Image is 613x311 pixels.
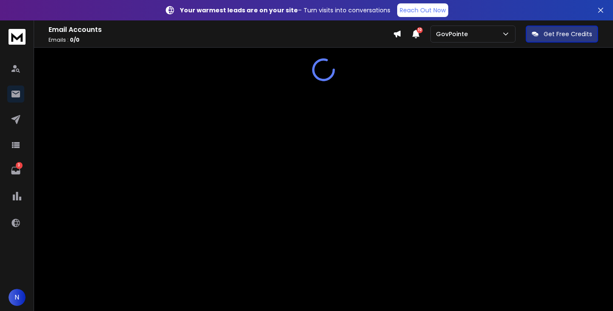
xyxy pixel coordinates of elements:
p: GovPointe [436,30,471,38]
p: Reach Out Now [400,6,446,14]
h1: Email Accounts [49,25,393,35]
span: 0 / 0 [70,36,80,43]
strong: Your warmest leads are on your site [180,6,298,14]
button: N [9,289,26,306]
a: 3 [7,162,24,179]
p: Emails : [49,37,393,43]
p: 3 [16,162,23,169]
img: logo [9,29,26,45]
span: 10 [417,27,423,33]
a: Reach Out Now [397,3,448,17]
p: – Turn visits into conversations [180,6,390,14]
button: Get Free Credits [526,26,598,43]
p: Get Free Credits [544,30,592,38]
